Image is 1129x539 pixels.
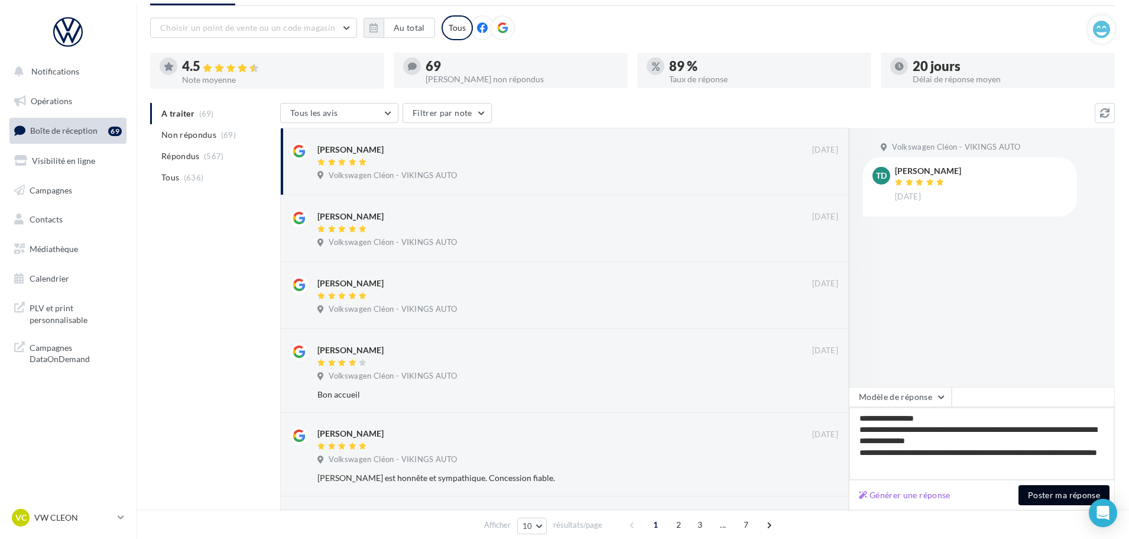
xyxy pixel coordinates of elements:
span: Volkswagen Cléon - VIKINGS AUTO [329,304,457,315]
button: Filtrer par note [403,103,492,123]
span: Notifications [31,66,79,76]
a: Contacts [7,207,129,232]
span: Non répondus [161,129,216,141]
span: [DATE] [812,145,838,156]
span: Calendrier [30,273,69,283]
span: Volkswagen Cléon - VIKINGS AUTO [329,170,457,181]
a: Campagnes DataOnDemand [7,335,129,370]
span: TD [876,170,887,182]
button: Au total [384,18,435,38]
a: PLV et print personnalisable [7,295,129,330]
button: Modèle de réponse [849,387,952,407]
a: Campagnes [7,178,129,203]
div: [PERSON_NAME] [317,277,384,289]
span: Tous les avis [290,108,338,118]
div: Délai de réponse moyen [913,75,1105,83]
span: Campagnes [30,185,72,195]
button: Tous les avis [280,103,398,123]
div: Open Intercom Messenger [1089,499,1117,527]
span: [DATE] [812,212,838,222]
span: Campagnes DataOnDemand [30,340,122,365]
button: Générer une réponse [854,488,955,502]
span: 10 [523,521,533,531]
div: [PERSON_NAME] [317,144,384,156]
span: 1 [646,515,665,534]
a: VC VW CLEON [9,506,126,529]
button: Notifications [7,59,124,84]
div: [PERSON_NAME] [895,167,961,175]
span: Contacts [30,214,63,224]
button: Au total [364,18,435,38]
div: [PERSON_NAME] est honnête et sympathique. Concession fiable. [317,472,761,484]
span: PLV et print personnalisable [30,300,122,325]
div: [PERSON_NAME] non répondus [426,75,618,83]
button: Poster ma réponse [1018,485,1109,505]
button: 10 [517,518,547,534]
div: 89 % [669,60,862,73]
span: [DATE] [812,430,838,440]
span: Visibilité en ligne [32,156,95,166]
span: 2 [669,515,688,534]
div: 20 jours [913,60,1105,73]
a: Calendrier [7,266,129,291]
p: VW CLEON [34,512,113,524]
div: Note moyenne [182,76,375,84]
span: (636) [184,173,204,182]
div: [PERSON_NAME] [317,344,384,356]
span: Volkswagen Cléon - VIKINGS AUTO [329,237,457,248]
span: VC [15,512,27,524]
span: ... [713,515,732,534]
span: Opérations [31,96,72,106]
a: Boîte de réception69 [7,118,129,143]
span: Choisir un point de vente ou un code magasin [160,22,335,33]
a: Opérations [7,89,129,114]
span: (69) [221,130,236,140]
span: Répondus [161,150,200,162]
div: 69 [426,60,618,73]
span: [DATE] [812,346,838,356]
span: Médiathèque [30,244,78,254]
a: Médiathèque [7,237,129,262]
span: Boîte de réception [30,125,98,135]
span: 3 [690,515,709,534]
div: Tous [442,15,473,40]
div: [PERSON_NAME] [317,428,384,440]
span: Afficher [484,519,511,531]
span: Volkswagen Cléon - VIKINGS AUTO [329,371,457,382]
button: Choisir un point de vente ou un code magasin [150,18,357,38]
a: Visibilité en ligne [7,149,129,173]
span: résultats/page [553,519,602,531]
div: 4.5 [182,60,375,73]
span: [DATE] [895,192,921,202]
div: 69 [108,127,122,136]
span: (567) [204,151,224,161]
div: Bon accueil [317,389,761,401]
span: Volkswagen Cléon - VIKINGS AUTO [329,454,457,465]
span: 7 [737,515,755,534]
span: Tous [161,172,179,183]
div: Taux de réponse [669,75,862,83]
span: Volkswagen Cléon - VIKINGS AUTO [892,142,1020,153]
span: [DATE] [812,279,838,289]
div: [PERSON_NAME] [317,211,384,222]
